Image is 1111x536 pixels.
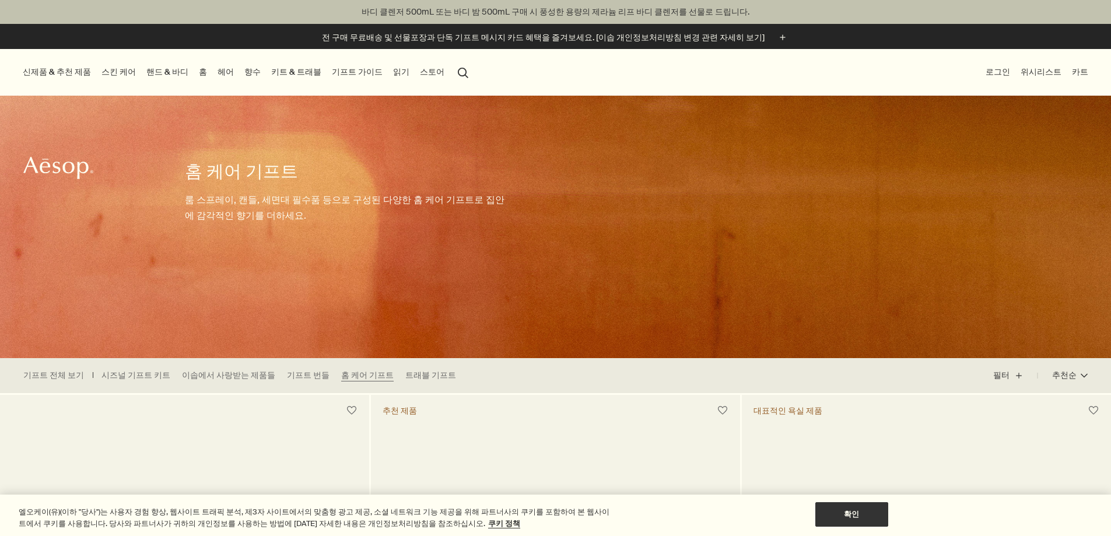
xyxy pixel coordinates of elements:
[101,370,170,381] a: 시즈널 기프트 키트
[405,370,456,381] a: 트래블 기프트
[1018,64,1064,80] a: 위시리스트
[215,64,236,80] a: 헤어
[488,519,520,528] a: 개인 정보 보호에 대한 자세한 정보, 새 탭에서 열기
[983,49,1091,96] nav: supplementary
[182,370,275,381] a: 이솝에서 사랑받는 제품들
[391,64,412,80] a: 읽기
[753,405,822,416] div: 대표적인 욕실 제품
[242,64,263,80] a: 향수
[1070,64,1091,80] button: 카트
[322,31,765,44] p: 전 구매 무료배송 및 선물포장과 단독 기프트 메시지 카드 혜택을 즐겨보세요. [이솝 개인정보처리방침 변경 관련 자세히 보기]
[453,61,474,83] button: 검색창 열기
[99,64,138,80] a: 스킨 케어
[815,502,888,527] button: 확인
[144,64,191,80] a: 핸드 & 바디
[993,362,1038,390] button: 필터
[185,192,509,223] p: 룸 스프레이, 캔들, 세면대 필수품 등으로 구성된 다양한 홈 케어 기프트로 집안에 감각적인 향기를 더하세요.
[185,160,509,183] h1: 홈 케어 기프트
[269,64,324,80] a: 키트 & 트래블
[12,6,1099,18] p: 바디 클렌저 500mL 또는 바디 밤 500mL 구매 시 풍성한 용량의 제라늄 리프 바디 클렌저를 선물로 드립니다.
[330,64,385,80] a: 기프트 가이드
[20,64,93,80] button: 신제품 & 추천 제품
[23,156,93,180] svg: Aesop
[287,370,330,381] a: 기프트 번들
[20,153,96,185] a: Aesop
[19,506,611,529] div: 엘오케이(유)(이하 "당사")는 사용자 경험 향상, 웹사이트 트래픽 분석, 제3자 사이트에서의 맞춤형 광고 제공, 소셜 네트워크 기능 제공을 위해 파트너사의 쿠키를 포함하여 ...
[418,64,447,80] button: 스토어
[341,400,362,421] button: 위시리스트에 담기
[23,370,84,381] a: 기프트 전체 보기
[341,370,394,381] a: 홈 케어 기프트
[983,64,1012,80] button: 로그인
[197,64,209,80] a: 홈
[322,31,789,44] button: 전 구매 무료배송 및 선물포장과 단독 기프트 메시지 카드 혜택을 즐겨보세요. [이솝 개인정보처리방침 변경 관련 자세히 보기]
[1083,400,1104,421] button: 위시리스트에 담기
[712,400,733,421] button: 위시리스트에 담기
[1038,362,1088,390] button: 추천순
[20,49,474,96] nav: primary
[383,405,417,416] div: 추천 제품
